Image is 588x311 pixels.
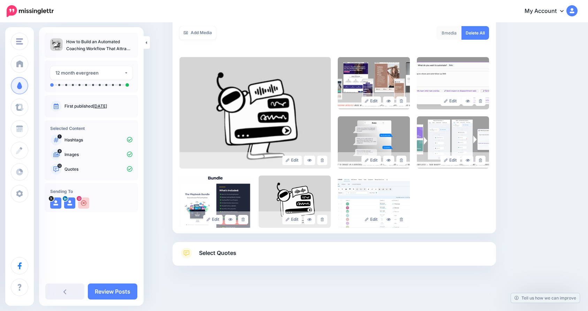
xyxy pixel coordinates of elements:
span: 1 [58,134,62,139]
h4: Selected Content [50,126,132,131]
a: Edit [441,96,460,106]
img: 4756fc4fdaa583ea4e716e0dec7ea7a9_large.jpg [338,116,410,169]
a: Edit [361,215,381,224]
img: 11a7ad8d7a9d1bed2e198a0ffc9d3d74_large.jpg [180,176,252,228]
img: 99f3fe3617c07b09437c8ad6ea8965a4_large.jpg [417,57,489,109]
p: First published [64,103,132,109]
img: Missinglettr [7,5,54,17]
p: Images [64,151,132,158]
a: [DATE] [93,103,107,109]
div: media [436,26,462,40]
img: 1c190c49fc13ba781b0cfd1423ee2d19_large.jpg [338,176,410,228]
img: efb4b05730eb59d5b5bf070d283b80d7_thumb.jpg [50,38,63,51]
a: Edit [282,215,302,224]
img: menu.png [16,38,23,45]
p: Quotes [64,166,132,172]
img: user_default_image.png [50,197,61,209]
span: 12 [58,164,62,168]
img: 118864060_311124449985185_2668079375079310302_n-bsa100533.jpg [78,197,89,209]
a: My Account [518,3,578,20]
a: Edit [203,215,223,224]
span: 8 [58,149,62,153]
span: Select Quotes [199,248,236,258]
a: Tell us how we can improve [511,293,580,303]
button: 12 month evergreen [50,66,132,80]
h4: Sending To [50,189,132,194]
a: Add Media [180,26,216,40]
a: Edit [441,156,460,165]
p: How to Build an Automated Coaching Workflow That Attracts High-Ticket Clients [66,38,132,52]
img: 0d82410062d63ec9d1f7c2eb3a6831a4_large.jpg [259,176,331,228]
a: Delete All [461,26,489,40]
img: efb4b05730eb59d5b5bf070d283b80d7_large.jpg [180,57,331,169]
img: user_default_image.png [64,197,75,209]
a: Edit [282,156,302,165]
img: fe907dfb35b0f4a955abe5b84b8bb69c_large.jpg [417,116,489,169]
span: 8 [442,30,444,36]
p: Hashtags [64,137,132,143]
div: 12 month evergreen [55,69,124,77]
img: 7f8b280fbf3e09ec54a8bedeca2cc0c8_large.jpg [338,57,410,109]
a: Edit [361,96,381,106]
a: Select Quotes [180,248,489,266]
a: Edit [361,156,381,165]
